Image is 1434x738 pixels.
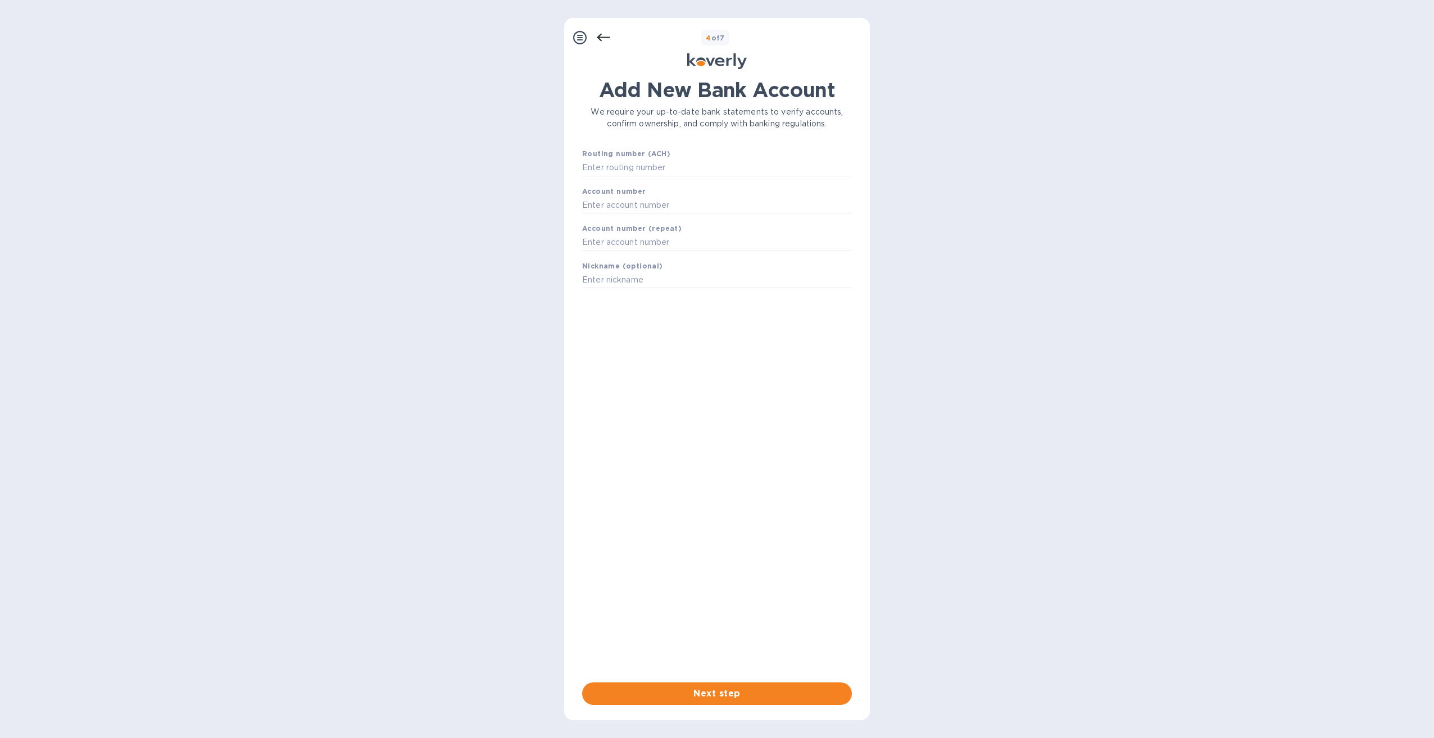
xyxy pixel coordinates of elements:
b: Account number [582,187,646,195]
b: Nickname (optional) [582,262,663,270]
h1: Add New Bank Account [582,78,852,102]
b: of 7 [706,34,725,42]
button: Next step [582,682,852,705]
p: We require your up-to-date bank statements to verify accounts, confirm ownership, and comply with... [582,106,852,130]
b: Account number (repeat) [582,224,682,233]
input: Enter account number [582,197,852,213]
b: Routing number (ACH) [582,149,670,158]
input: Enter nickname [582,272,852,289]
span: Next step [591,687,843,700]
input: Enter routing number [582,160,852,176]
input: Enter account number [582,234,852,251]
span: 4 [706,34,711,42]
